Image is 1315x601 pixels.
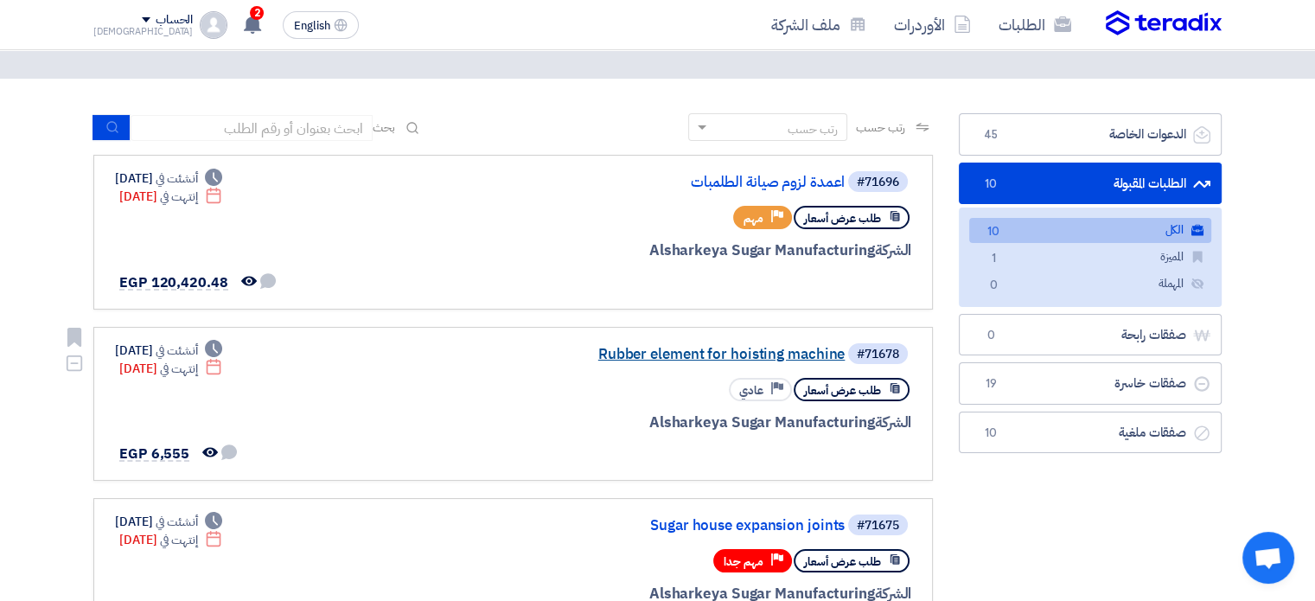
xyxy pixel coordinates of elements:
a: الكل [969,218,1211,243]
a: ملف الشركة [757,4,880,45]
a: صفقات ملغية10 [959,412,1222,454]
span: 10 [980,176,1001,193]
a: الطلبات [985,4,1085,45]
span: طلب عرض أسعار [804,553,881,570]
div: [DATE] [119,531,222,549]
a: صفقات رابحة0 [959,314,1222,356]
a: Sugar house expansion joints [499,518,845,534]
a: صفقات خاسرة19 [959,362,1222,405]
span: English [294,20,330,32]
a: اعمدة لزوم صيانة الطلمبات [499,175,845,190]
span: عادي [739,382,763,399]
span: إنتهت في [160,360,197,378]
a: الأوردرات [880,4,985,45]
span: طلب عرض أسعار [804,382,881,399]
div: [DATE] [115,342,222,360]
span: بحث [373,118,395,137]
div: Open chat [1242,532,1294,584]
span: 0 [983,277,1004,295]
button: English [283,11,359,39]
a: المميزة [969,245,1211,270]
a: المهملة [969,272,1211,297]
div: #71696 [857,176,899,189]
div: #71678 [857,348,899,361]
span: 2 [250,6,264,20]
span: أنشئت في [156,342,197,360]
span: مهم [744,210,763,227]
span: 0 [980,327,1001,344]
div: #71675 [857,520,899,532]
span: إنتهت في [160,188,197,206]
span: 1 [983,250,1004,268]
div: [DATE] [115,513,222,531]
a: Rubber element for hoisting machine [499,347,845,362]
a: الدعوات الخاصة45 [959,113,1222,156]
span: طلب عرض أسعار [804,210,881,227]
span: 10 [983,223,1004,241]
span: الشركة [875,412,912,433]
span: رتب حسب [856,118,905,137]
span: EGP 6,555 [119,444,189,464]
span: إنتهت في [160,531,197,549]
a: الطلبات المقبولة10 [959,163,1222,205]
div: [DATE] [115,169,222,188]
input: ابحث بعنوان أو رقم الطلب [131,115,373,141]
span: 19 [980,375,1001,393]
div: رتب حسب [788,120,838,138]
div: [DEMOGRAPHIC_DATA] [93,27,193,36]
div: Alsharkeya Sugar Manufacturing [495,412,911,434]
span: مهم جدا [724,553,763,570]
img: profile_test.png [200,11,227,39]
span: الشركة [875,240,912,261]
div: Alsharkeya Sugar Manufacturing [495,240,911,262]
img: Teradix logo [1106,10,1222,36]
span: 10 [980,425,1001,442]
div: الحساب [156,13,193,28]
div: [DATE] [119,188,222,206]
h2: الطلبات المقبولة [1039,20,1185,54]
span: EGP 120,420.48 [119,272,228,293]
span: أنشئت في [156,169,197,188]
span: 45 [980,126,1001,144]
div: [DATE] [119,360,222,378]
span: أنشئت في [156,513,197,531]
